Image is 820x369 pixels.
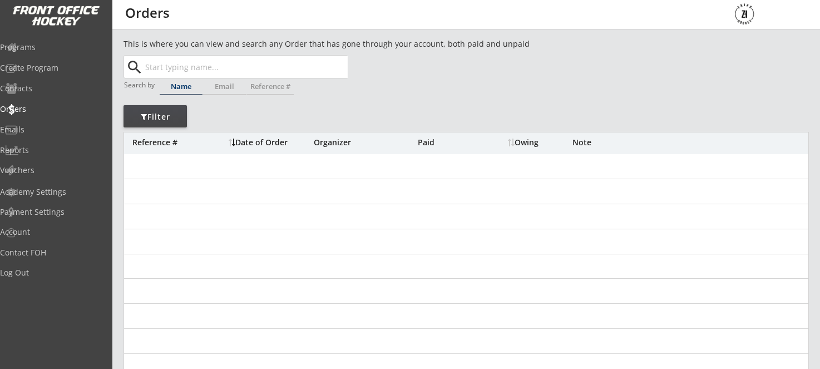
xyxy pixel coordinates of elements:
[125,58,144,76] button: search
[160,83,202,90] div: Name
[143,56,348,78] input: Start typing name...
[229,139,311,146] div: Date of Order
[124,81,156,88] div: Search by
[314,139,415,146] div: Organizer
[124,111,187,122] div: Filter
[418,139,478,146] div: Paid
[246,83,294,90] div: Reference #
[572,139,808,146] div: Note
[124,38,593,50] div: This is where you can view and search any Order that has gone through your account, both paid and...
[508,139,572,146] div: Owing
[203,83,246,90] div: Email
[132,139,223,146] div: Reference #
